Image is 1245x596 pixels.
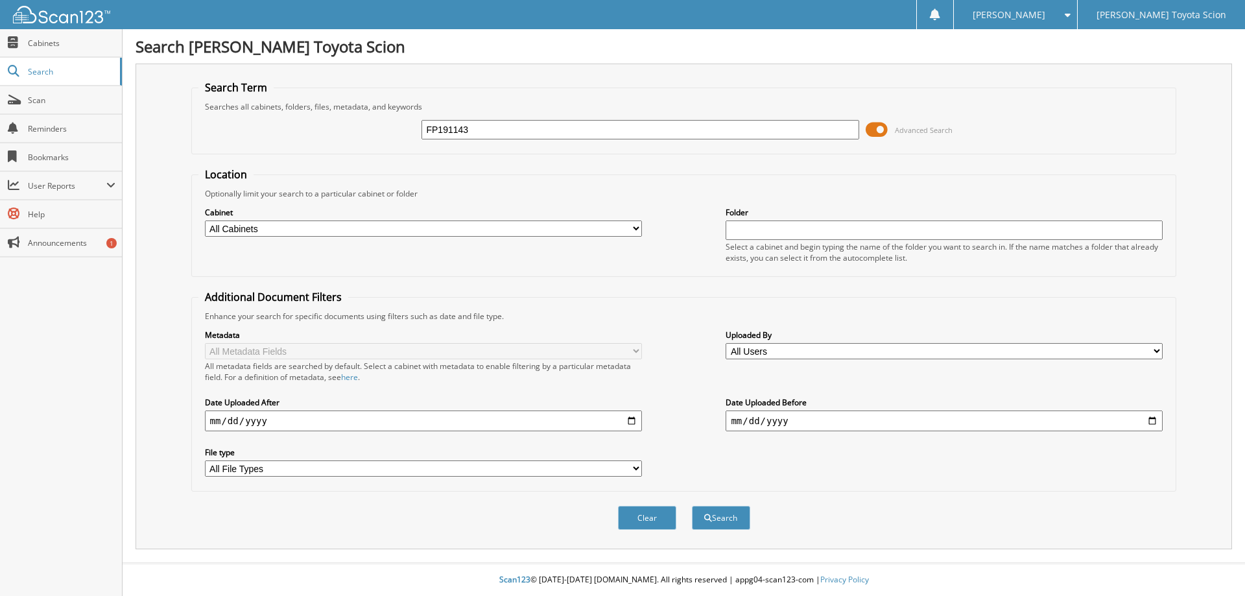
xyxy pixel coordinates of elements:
input: end [726,411,1163,431]
label: Date Uploaded After [205,397,642,408]
label: Folder [726,207,1163,218]
span: Reminders [28,123,115,134]
span: [PERSON_NAME] Toyota Scion [1097,11,1226,19]
a: here [341,372,358,383]
div: Enhance your search for specific documents using filters such as date and file type. [198,311,1170,322]
div: 1 [106,238,117,248]
h1: Search [PERSON_NAME] Toyota Scion [136,36,1232,57]
label: File type [205,447,642,458]
label: Date Uploaded Before [726,397,1163,408]
div: Optionally limit your search to a particular cabinet or folder [198,188,1170,199]
img: scan123-logo-white.svg [13,6,110,23]
label: Cabinet [205,207,642,218]
button: Clear [618,506,676,530]
label: Metadata [205,329,642,340]
span: [PERSON_NAME] [973,11,1045,19]
div: All metadata fields are searched by default. Select a cabinet with metadata to enable filtering b... [205,361,642,383]
div: Select a cabinet and begin typing the name of the folder you want to search in. If the name match... [726,241,1163,263]
legend: Location [198,167,254,182]
input: start [205,411,642,431]
span: Bookmarks [28,152,115,163]
a: Privacy Policy [820,574,869,585]
div: Searches all cabinets, folders, files, metadata, and keywords [198,101,1170,112]
span: Scan [28,95,115,106]
div: © [DATE]-[DATE] [DOMAIN_NAME]. All rights reserved | appg04-scan123-com | [123,564,1245,596]
span: Cabinets [28,38,115,49]
span: Announcements [28,237,115,248]
legend: Additional Document Filters [198,290,348,304]
span: Scan123 [499,574,530,585]
label: Uploaded By [726,329,1163,340]
span: Advanced Search [895,125,953,135]
span: Help [28,209,115,220]
legend: Search Term [198,80,274,95]
button: Search [692,506,750,530]
span: Search [28,66,113,77]
span: User Reports [28,180,106,191]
